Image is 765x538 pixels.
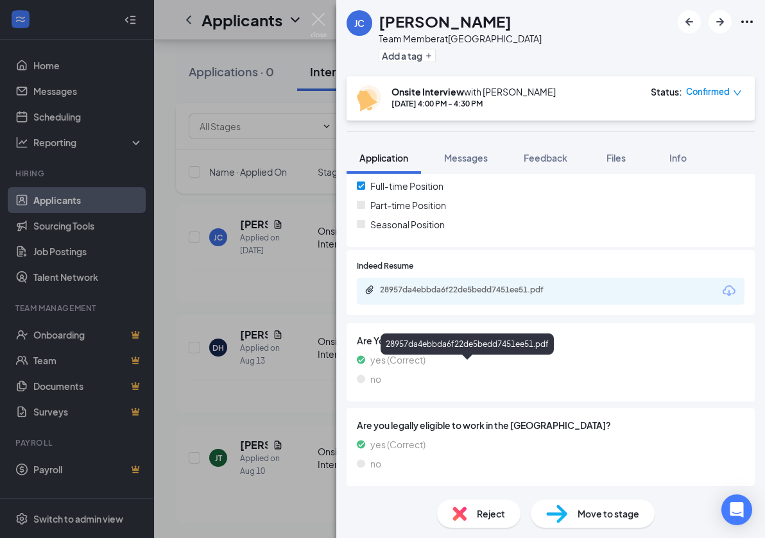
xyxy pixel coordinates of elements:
span: Feedback [524,152,567,164]
div: with [PERSON_NAME] [391,85,556,98]
span: yes (Correct) [370,437,425,451]
svg: Paperclip [365,285,375,295]
span: no [370,372,381,386]
div: [DATE] 4:00 PM - 4:30 PM [391,98,556,109]
span: Application [359,152,408,164]
span: Part-time Position [370,198,446,212]
span: Files [606,152,626,164]
span: Are You Over 15? [357,333,744,348]
button: ArrowLeftNew [678,10,701,33]
span: no [370,457,381,471]
span: yes (Correct) [370,353,425,367]
div: Team Member at [GEOGRAPHIC_DATA] [379,32,542,45]
svg: Plus [425,52,433,60]
h1: [PERSON_NAME] [379,10,511,32]
svg: Ellipses [739,14,755,29]
b: Onsite Interview [391,86,464,97]
svg: Download [721,283,737,299]
span: Messages [444,152,488,164]
span: Reject [477,507,505,521]
button: ArrowRight [709,10,732,33]
div: JC [354,17,365,29]
span: Confirmed [686,85,730,98]
button: PlusAdd a tag [379,49,436,62]
span: Full-time Position [370,179,443,193]
span: Indeed Resume [357,260,413,273]
span: Seasonal Position [370,217,445,231]
div: 28957da4ebbda6f22de5bedd7451ee51.pdf [380,285,560,295]
div: 28957da4ebbda6f22de5bedd7451ee51.pdf [381,333,554,355]
svg: ArrowLeftNew [682,14,697,29]
span: Move to stage [578,507,639,521]
span: Are you legally eligible to work in the [GEOGRAPHIC_DATA]? [357,418,744,432]
span: down [733,88,742,97]
svg: ArrowRight [712,14,728,29]
span: Info [669,152,687,164]
a: Paperclip28957da4ebbda6f22de5bedd7451ee51.pdf [365,285,572,297]
div: Status : [651,85,682,98]
div: Open Intercom Messenger [721,494,752,525]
